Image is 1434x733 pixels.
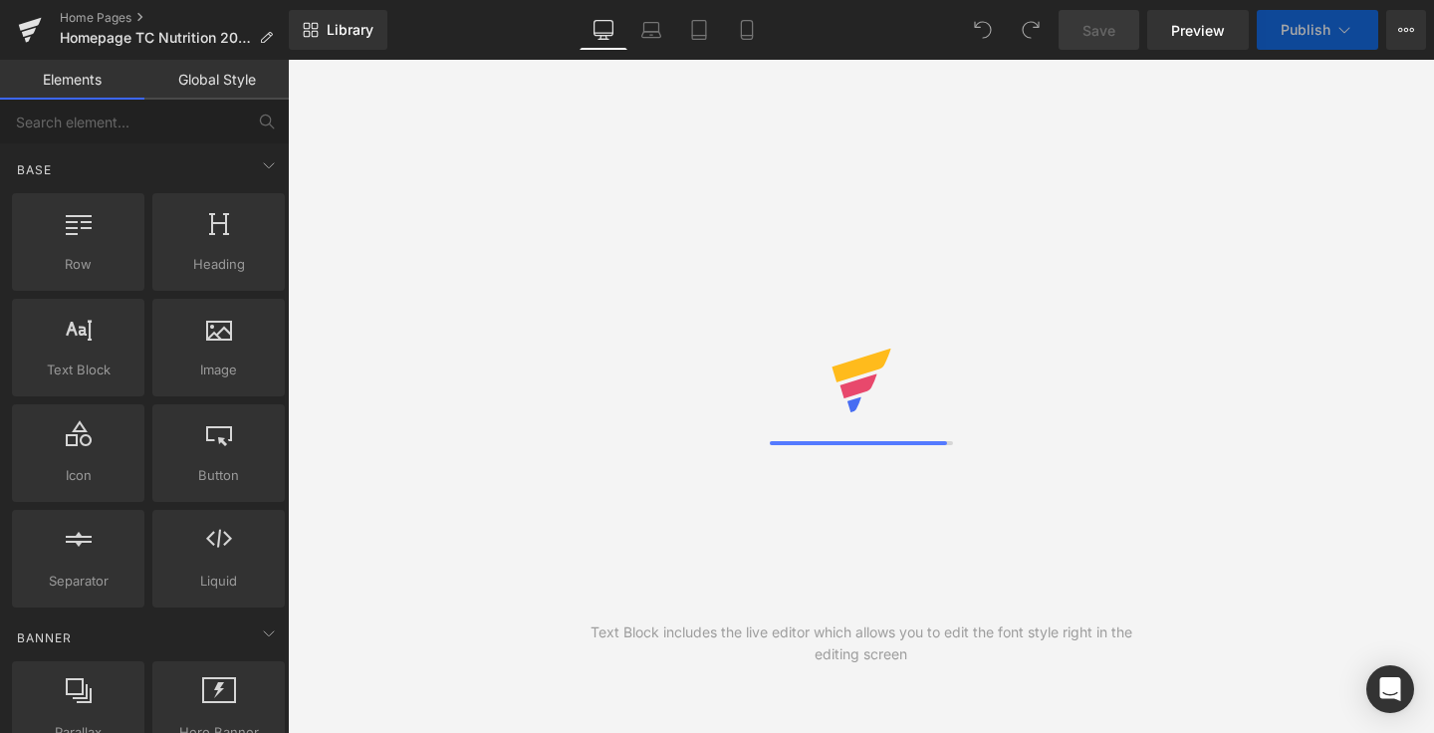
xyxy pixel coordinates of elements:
[15,160,54,179] span: Base
[1147,10,1249,50] a: Preview
[18,571,138,592] span: Separator
[18,360,138,380] span: Text Block
[158,465,279,486] span: Button
[1257,10,1378,50] button: Publish
[723,10,771,50] a: Mobile
[18,254,138,275] span: Row
[158,254,279,275] span: Heading
[1011,10,1051,50] button: Redo
[18,465,138,486] span: Icon
[1366,665,1414,713] div: Open Intercom Messenger
[144,60,289,100] a: Global Style
[1082,20,1115,41] span: Save
[675,10,723,50] a: Tablet
[60,30,251,46] span: Homepage TC Nutrition 2021
[963,10,1003,50] button: Undo
[627,10,675,50] a: Laptop
[158,571,279,592] span: Liquid
[580,10,627,50] a: Desktop
[158,360,279,380] span: Image
[60,10,289,26] a: Home Pages
[1281,22,1330,38] span: Publish
[1386,10,1426,50] button: More
[1171,20,1225,41] span: Preview
[15,628,74,647] span: Banner
[575,621,1148,665] div: Text Block includes the live editor which allows you to edit the font style right in the editing ...
[289,10,387,50] a: New Library
[327,21,373,39] span: Library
